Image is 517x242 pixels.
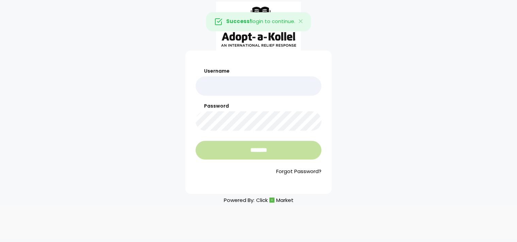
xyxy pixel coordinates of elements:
[291,13,311,31] button: Close
[224,196,294,205] p: Powered By:
[216,2,301,51] img: aak_logo_sm.jpeg
[269,198,274,203] img: cm_icon.png
[196,103,321,110] label: Password
[206,12,311,31] div: login to continue.
[196,68,321,75] label: Username
[256,196,294,205] a: ClickMarket
[226,18,251,25] strong: Success!
[196,168,321,175] a: Forgot Password?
